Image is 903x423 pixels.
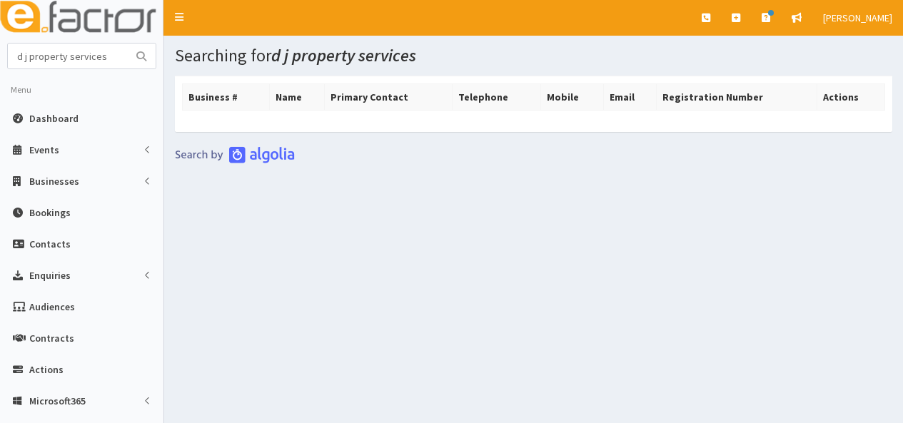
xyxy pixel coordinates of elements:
th: Registration Number [657,84,817,111]
span: Actions [29,363,64,376]
th: Business # [183,84,270,111]
span: Enquiries [29,269,71,282]
th: Name [270,84,325,111]
span: Bookings [29,206,71,219]
th: Telephone [453,84,541,111]
span: Microsoft365 [29,394,86,407]
span: Contracts [29,332,74,345]
th: Email [604,84,657,111]
th: Primary Contact [325,84,453,111]
img: search-by-algolia-light-background.png [175,146,295,163]
i: d j property services [271,44,416,66]
span: Dashboard [29,112,79,125]
span: Businesses [29,175,79,188]
input: Search... [8,44,128,68]
h1: Searching for [175,46,892,65]
th: Mobile [540,84,603,111]
span: [PERSON_NAME] [823,11,892,24]
span: Events [29,143,59,156]
span: Audiences [29,300,75,313]
th: Actions [817,84,884,111]
span: Contacts [29,238,71,250]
